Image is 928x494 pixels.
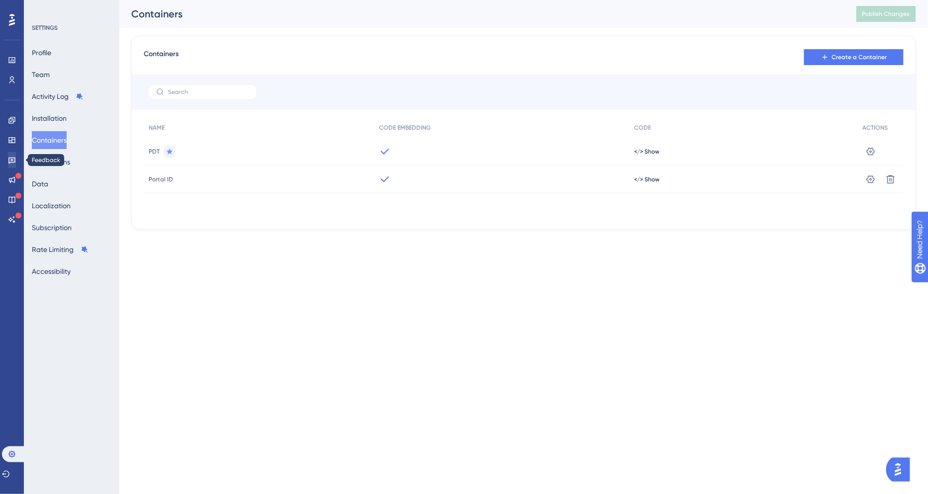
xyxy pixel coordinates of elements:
button: Data [32,175,48,193]
span: Publish Changes [862,10,910,18]
button: </> Show [634,175,659,183]
button: Integrations [32,153,70,171]
button: Activity Log [32,87,84,105]
span: Need Help? [23,2,62,14]
span: Portal ID [149,175,173,183]
span: CODE [634,124,651,132]
button: Publish Changes [856,6,916,22]
span: NAME [149,124,165,132]
span: Create a Container [832,53,887,61]
input: Search [168,88,249,95]
div: SETTINGS [32,24,112,32]
button: Create a Container [804,49,904,65]
button: Containers [32,131,67,149]
button: Accessibility [32,262,71,280]
span: ACTIONS [863,124,888,132]
iframe: UserGuiding AI Assistant Launcher [886,455,916,485]
span: Containers [144,48,179,66]
span: CODE EMBEDDING [379,124,431,132]
button: Profile [32,44,51,62]
button: Installation [32,109,67,127]
button: Subscription [32,219,72,237]
button: </> Show [634,148,659,156]
button: Rate Limiting [32,241,89,258]
span: PDT [149,148,160,156]
button: Team [32,66,50,83]
div: Containers [131,7,832,21]
button: Localization [32,197,71,215]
